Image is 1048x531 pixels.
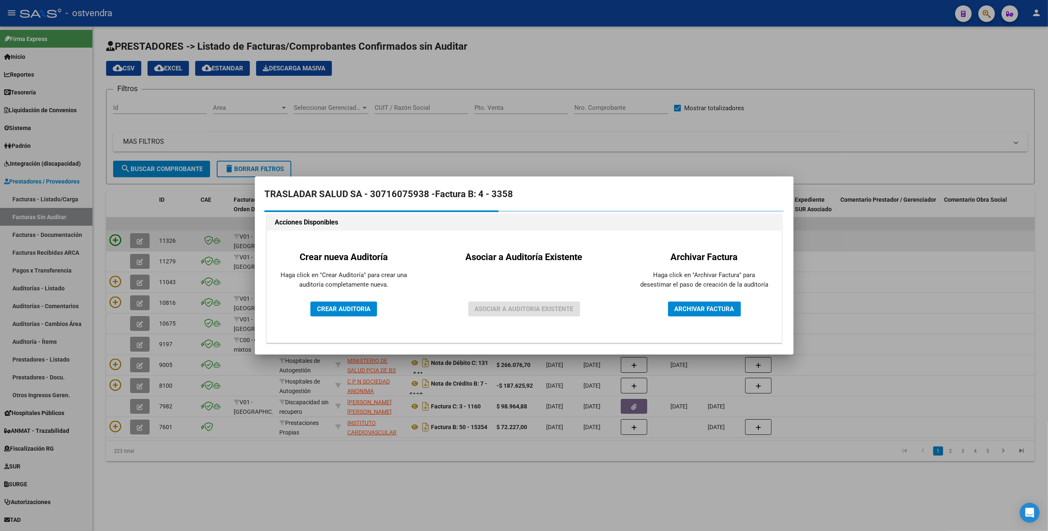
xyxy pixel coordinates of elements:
button: ARCHIVAR FACTURA [668,302,741,316]
strong: Factura B: 4 - 3358 [436,189,513,199]
h2: Archivar Factura [640,250,769,264]
span: ARCHIVAR FACTURA [675,305,734,313]
button: ASOCIAR A AUDITORIA EXISTENTE [468,302,580,316]
button: CREAR AUDITORIA [310,302,377,316]
span: ASOCIAR A AUDITORIA EXISTENTE [475,305,574,313]
p: Haga click en "Crear Auditoría" para crear una auditoría completamente nueva. [280,270,408,289]
p: Haga click en "Archivar Factura" para desestimar el paso de creación de la auditoría [640,270,769,289]
h2: Crear nueva Auditoría [280,250,408,264]
h2: Asociar a Auditoría Existente [466,250,583,264]
span: CREAR AUDITORIA [317,305,370,313]
h1: Acciones Disponibles [275,217,773,227]
h2: TRASLADAR SALUD SA - 30716075938 - [265,186,784,202]
div: Open Intercom Messenger [1020,503,1040,523]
